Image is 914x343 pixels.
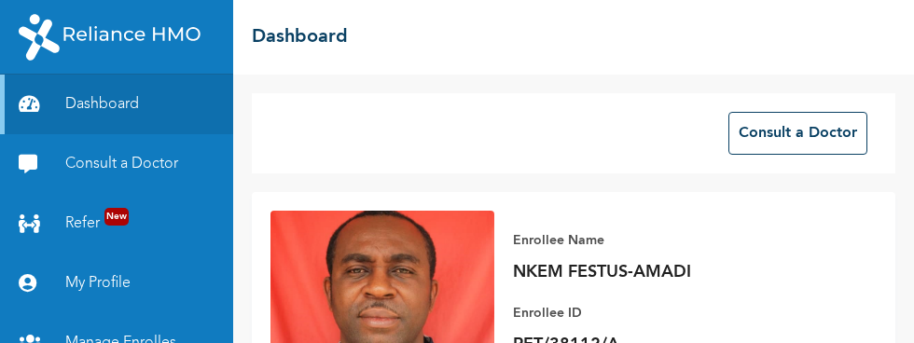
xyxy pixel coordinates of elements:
span: New [104,208,129,226]
p: Enrollee Name [513,229,774,252]
button: Consult a Doctor [728,112,867,155]
h2: Dashboard [252,23,348,51]
p: Enrollee ID [513,302,774,324]
img: RelianceHMO's Logo [19,14,201,61]
p: NKEM FESTUS-AMADI [513,261,774,283]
